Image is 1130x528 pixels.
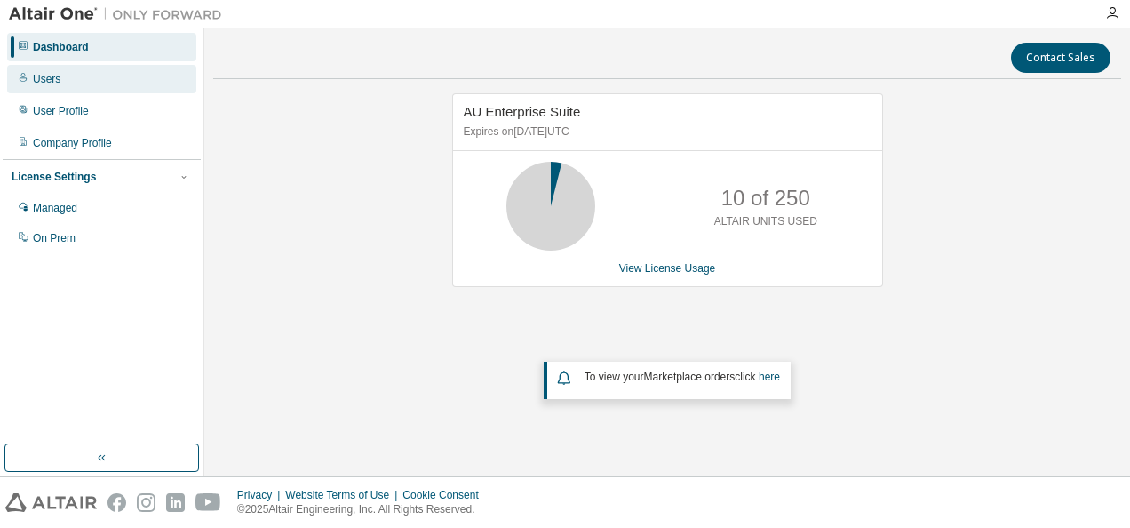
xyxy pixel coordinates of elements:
[107,493,126,512] img: facebook.svg
[759,371,780,383] a: here
[33,40,89,54] div: Dashboard
[464,124,867,140] p: Expires on [DATE] UTC
[237,488,285,502] div: Privacy
[644,371,736,383] em: Marketplace orders
[33,231,76,245] div: On Prem
[9,5,231,23] img: Altair One
[721,183,810,213] p: 10 of 250
[33,104,89,118] div: User Profile
[33,136,112,150] div: Company Profile
[285,488,402,502] div: Website Terms of Use
[714,214,817,229] p: ALTAIR UNITS USED
[464,104,581,119] span: AU Enterprise Suite
[619,262,716,275] a: View License Usage
[237,502,489,517] p: © 2025 Altair Engineering, Inc. All Rights Reserved.
[1011,43,1110,73] button: Contact Sales
[166,493,185,512] img: linkedin.svg
[195,493,221,512] img: youtube.svg
[33,72,60,86] div: Users
[12,170,96,184] div: License Settings
[137,493,155,512] img: instagram.svg
[33,201,77,215] div: Managed
[5,493,97,512] img: altair_logo.svg
[585,371,780,383] span: To view your click
[402,488,489,502] div: Cookie Consent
